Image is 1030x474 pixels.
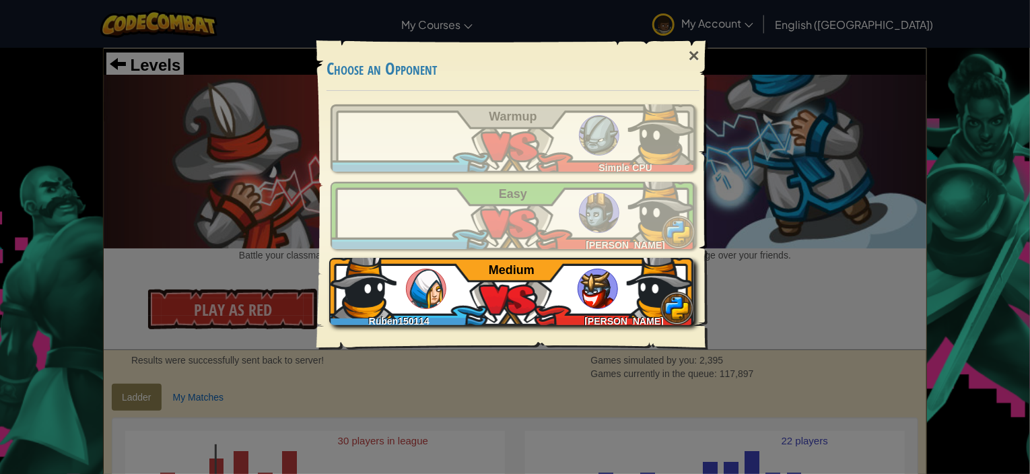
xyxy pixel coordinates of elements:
[406,269,446,309] img: humans_ladder_medium.png
[628,175,695,242] img: ydwmskAAAAGSURBVAMA1zIdaJYLXsYAAAAASUVORK5CYII=
[331,182,695,249] a: [PERSON_NAME]
[489,110,537,123] span: Warmup
[628,98,695,165] img: ydwmskAAAAGSURBVAMA1zIdaJYLXsYAAAAASUVORK5CYII=
[599,162,652,173] span: Simple CPU
[579,115,619,156] img: ogres_ladder_tutorial.png
[679,36,710,75] div: ×
[578,269,618,309] img: ogres_ladder_medium.png
[329,251,397,318] img: ydwmskAAAAGSURBVAMA1zIdaJYLXsYAAAAASUVORK5CYII=
[331,258,695,325] a: Ruben150114[PERSON_NAME]
[499,187,527,201] span: Easy
[327,60,699,78] h3: Choose an Opponent
[584,316,663,327] span: [PERSON_NAME]
[369,316,430,327] span: Ruben150114
[586,240,664,250] span: [PERSON_NAME]
[579,193,619,233] img: ogres_ladder_easy.png
[331,104,695,172] a: Simple CPU
[627,251,694,318] img: ydwmskAAAAGSURBVAMA1zIdaJYLXsYAAAAASUVORK5CYII=
[489,263,535,277] span: Medium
